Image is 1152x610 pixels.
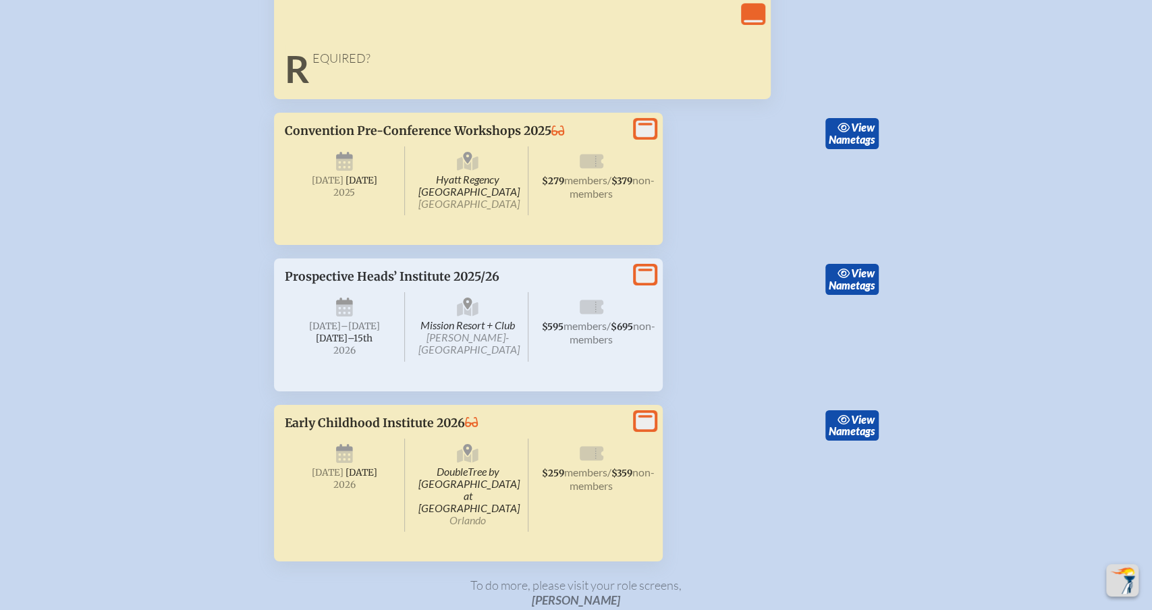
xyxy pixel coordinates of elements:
span: [DATE] [346,467,377,478]
span: view [851,413,875,426]
span: $359 [611,468,632,479]
span: DoubleTree by [GEOGRAPHIC_DATA] at [GEOGRAPHIC_DATA] [408,439,528,532]
span: 2025 [296,188,394,198]
p: Convention Pre-Conference Workshops 2025 [285,123,625,138]
span: $595 [542,321,564,333]
p: Required? [285,49,760,67]
span: [PERSON_NAME] [532,592,620,607]
span: non-members [570,466,655,492]
span: non-members [570,173,655,200]
span: view [851,121,875,134]
span: $259 [542,468,564,479]
span: / [607,173,611,186]
span: Mission Resort + Club [408,292,528,362]
a: viewNametags [825,118,879,149]
span: –[DATE] [341,321,380,332]
button: Scroll Top [1106,564,1139,597]
span: $279 [542,175,564,187]
img: To the top [1109,567,1136,594]
span: [DATE] [312,175,344,186]
span: Orlando [449,514,486,526]
a: viewNametags [825,264,879,295]
span: $695 [611,321,633,333]
span: 2026 [296,345,394,356]
span: [DATE] [309,321,341,332]
span: [PERSON_NAME]-[GEOGRAPHIC_DATA] [418,331,520,356]
span: [DATE]–⁠15th [316,333,373,344]
p: Prospective Heads’ Institute 2025/26 [285,269,625,284]
span: non-members [570,319,655,345]
span: [DATE] [346,175,377,186]
span: members [564,173,607,186]
span: members [564,466,607,478]
span: Hyatt Regency [GEOGRAPHIC_DATA] [408,146,528,215]
p: To do more, please visit your role screen s , [274,578,879,608]
span: 2026 [296,480,394,490]
span: / [607,466,611,478]
span: members [564,319,607,332]
a: viewNametags [825,410,879,441]
span: view [851,267,875,279]
span: $379 [611,175,632,187]
span: [DATE] [312,467,344,478]
span: [GEOGRAPHIC_DATA] [418,197,520,210]
p: Early Childhood Institute 2026 [285,416,625,431]
span: / [607,319,611,332]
